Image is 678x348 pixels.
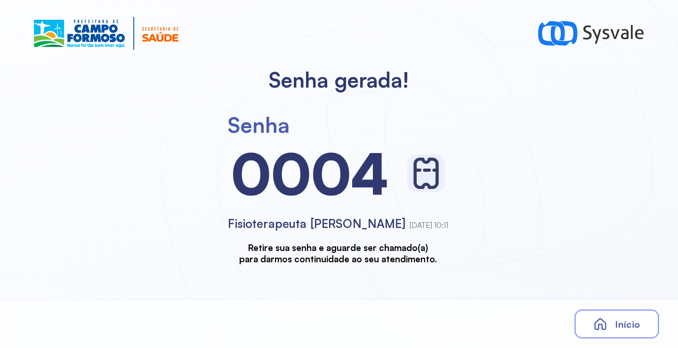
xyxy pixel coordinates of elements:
div: 0004 [231,138,388,209]
h3: Retire sua senha e aguarde ser chamado(a) para darmos continuidade ao seu atendimento. [239,242,437,264]
h2: Senha gerada! [269,67,409,93]
span: Início [615,318,640,330]
span: [DATE] 10:11 [410,220,448,230]
img: logo-sysvale.svg [538,17,644,50]
div: Senha [228,112,290,138]
span: Fisioterapeuta [PERSON_NAME] [228,216,405,231]
img: Logotipo do estabelecimento [34,17,178,50]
